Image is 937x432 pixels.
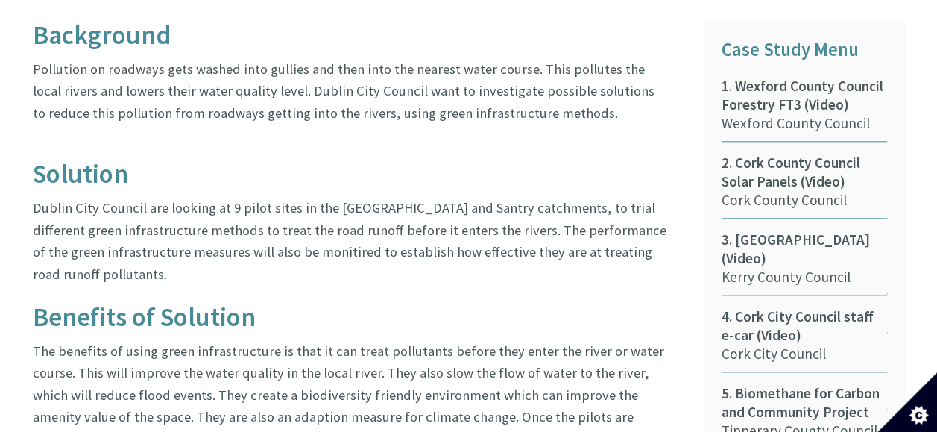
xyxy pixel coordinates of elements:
[722,384,887,422] span: 5. Biomethane for Carbon and Community Project
[877,372,937,432] button: Set cookie preferences
[722,231,887,295] a: 3. [GEOGRAPHIC_DATA] (Video)Kerry County Council
[722,77,887,142] a: 1. Wexford County Council Forestry FT3 (Video)Wexford County Council
[33,303,669,332] h2: Benefits of Solution
[722,35,887,65] p: Case Study Menu
[33,197,669,285] p: Dublin City Council are looking at 9 pilot sites in the [GEOGRAPHIC_DATA] and Santry catchments, ...
[722,231,887,268] span: 3. [GEOGRAPHIC_DATA] (Video)
[33,58,669,124] p: Pollution on roadways gets washed into gullies and then into the nearest water course. This pollu...
[33,21,669,50] h2: Background
[722,154,887,191] span: 2. Cork County Council Solar Panels (Video)
[722,307,887,372] a: 4. Cork City Council staff e-car (Video)Cork City Council
[722,77,887,114] span: 1. Wexford County Council Forestry FT3 (Video)
[33,160,669,189] h2: Solution
[722,307,887,345] span: 4. Cork City Council staff e-car (Video)
[722,154,887,219] a: 2. Cork County Council Solar Panels (Video)Cork County Council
